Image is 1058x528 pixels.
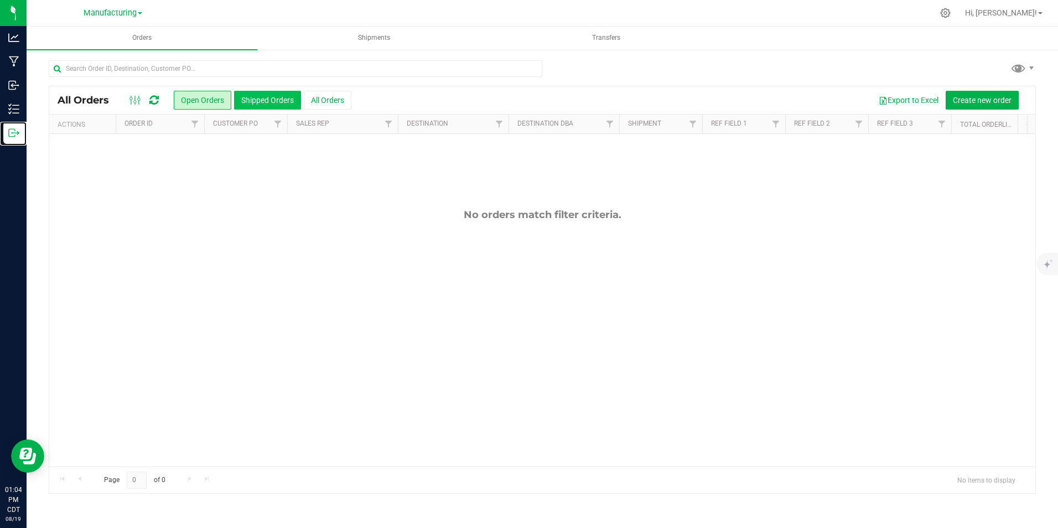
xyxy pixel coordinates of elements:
[933,115,951,133] a: Filter
[296,120,329,127] a: Sales Rep
[938,8,952,18] div: Manage settings
[58,121,111,128] div: Actions
[8,103,19,115] inline-svg: Inventory
[948,472,1024,488] span: No items to display
[234,91,301,110] button: Shipped Orders
[407,120,448,127] a: Destination
[269,115,287,133] a: Filter
[125,120,153,127] a: Order ID
[684,115,702,133] a: Filter
[11,439,44,473] iframe: Resource center
[343,33,405,43] span: Shipments
[5,485,22,515] p: 01:04 PM CDT
[27,27,257,50] a: Orders
[601,115,619,133] a: Filter
[49,60,542,77] input: Search Order ID, Destination, Customer PO...
[1026,120,1050,127] a: Status
[58,94,120,106] span: All Orders
[304,91,351,110] button: All Orders
[8,80,19,91] inline-svg: Inbound
[946,91,1019,110] button: Create new order
[258,27,489,50] a: Shipments
[711,120,747,127] a: Ref Field 1
[960,121,1020,128] a: Total Orderlines
[380,115,398,133] a: Filter
[213,120,258,127] a: Customer PO
[49,209,1035,221] div: No orders match filter criteria.
[186,115,204,133] a: Filter
[517,120,573,127] a: Destination DBA
[767,115,785,133] a: Filter
[877,120,913,127] a: Ref Field 3
[84,8,137,18] span: Manufacturing
[490,115,509,133] a: Filter
[8,127,19,138] inline-svg: Outbound
[953,96,1012,105] span: Create new order
[491,27,722,50] a: Transfers
[117,33,167,43] span: Orders
[8,56,19,67] inline-svg: Manufacturing
[8,32,19,43] inline-svg: Analytics
[174,91,231,110] button: Open Orders
[850,115,868,133] a: Filter
[5,515,22,523] p: 08/19
[794,120,830,127] a: Ref Field 2
[628,120,661,127] a: Shipment
[965,8,1037,17] span: Hi, [PERSON_NAME]!
[577,33,635,43] span: Transfers
[95,472,174,489] span: Page of 0
[872,91,946,110] button: Export to Excel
